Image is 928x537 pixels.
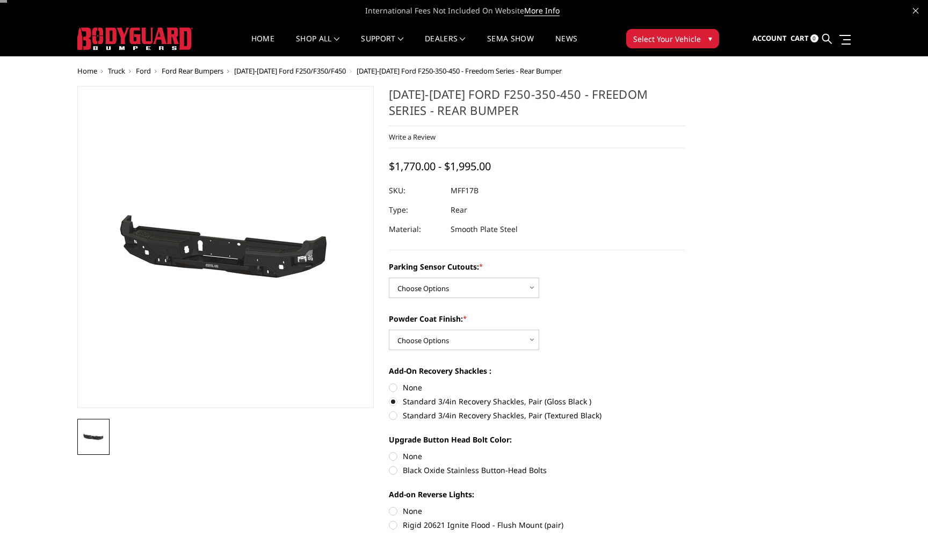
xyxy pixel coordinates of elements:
a: Cart 0 [791,24,818,53]
a: Home [251,35,274,56]
dt: SKU: [389,181,443,200]
label: Add-on Reverse Lights: [389,489,685,500]
span: Cart [791,33,809,43]
span: Account [752,33,787,43]
button: Select Your Vehicle [626,29,719,48]
h1: [DATE]-[DATE] Ford F250-350-450 - Freedom Series - Rear Bumper [389,86,685,126]
a: Write a Review [389,132,436,142]
span: $1,770.00 - $1,995.00 [389,159,491,173]
label: None [389,505,685,517]
a: Account [752,24,787,53]
span: ▾ [708,33,712,44]
a: Truck [108,66,125,76]
label: None [389,382,685,393]
a: Support [361,35,403,56]
a: Dealers [425,35,466,56]
dd: MFF17B [451,181,479,200]
label: Upgrade Button Head Bolt Color: [389,434,685,445]
dt: Type: [389,200,443,220]
label: Standard 3/4in Recovery Shackles, Pair (Gloss Black ) [389,396,685,407]
span: 0 [810,34,818,42]
a: Home [77,66,97,76]
label: Parking Sensor Cutouts: [389,261,685,272]
a: More Info [524,5,560,16]
dd: Smooth Plate Steel [451,220,518,239]
a: 2017-2022 Ford F250-350-450 - Freedom Series - Rear Bumper [77,86,374,408]
label: None [389,451,685,462]
label: Standard 3/4in Recovery Shackles, Pair (Textured Black) [389,410,685,421]
a: [DATE]-[DATE] Ford F250/F350/F450 [234,66,346,76]
dt: Material: [389,220,443,239]
a: SEMA Show [487,35,534,56]
a: News [555,35,577,56]
a: Ford Rear Bumpers [162,66,223,76]
dd: Rear [451,200,467,220]
label: Powder Coat Finish: [389,313,685,324]
label: Black Oxide Stainless Button-Head Bolts [389,465,685,476]
span: [DATE]-[DATE] Ford F250-350-450 - Freedom Series - Rear Bumper [357,66,562,76]
span: Select Your Vehicle [633,33,701,45]
img: 2017-2022 Ford F250-350-450 - Freedom Series - Rear Bumper [81,431,106,443]
a: Ford [136,66,151,76]
img: BODYGUARD BUMPERS [77,27,193,50]
a: shop all [296,35,339,56]
label: Add-On Recovery Shackles : [389,365,685,376]
label: Rigid 20621 Ignite Flood - Flush Mount (pair) [389,519,685,531]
